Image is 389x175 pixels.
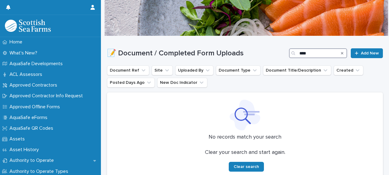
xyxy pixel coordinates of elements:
p: Asset History [7,147,44,153]
p: Approved Contractor Info Request [7,93,88,99]
p: Authority to Operate [7,158,59,163]
img: bPIBxiqnSb2ggTQWdOVV [5,20,51,32]
p: Authority to Operate Types [7,169,73,174]
p: AquaSafe eForms [7,115,52,121]
button: New Doc Indicator [157,78,207,87]
p: Clear your search and start again. [205,149,285,156]
a: Add New [351,48,383,58]
button: Created [334,65,363,75]
span: Add New [361,51,379,55]
button: Clear search [229,162,264,172]
button: Posted Days Ago [107,78,155,87]
p: AquaSafe Developments [7,61,68,67]
span: Clear search [234,165,259,169]
button: Document Title/Description [263,65,331,75]
p: AquaSafe QR Codes [7,125,58,131]
p: Assets [7,136,30,142]
p: Approved Contractors [7,82,62,88]
p: Approved Offline Forms [7,104,65,110]
button: Document Ref [107,65,149,75]
p: What's New? [7,50,42,56]
button: Uploaded By [175,65,213,75]
button: Document Type [216,65,261,75]
p: No records match your search [114,134,376,141]
h1: 📝 Document / Completed Form Uploads [107,49,287,58]
p: ACL Assessors [7,72,47,77]
button: Site [152,65,173,75]
p: Home [7,39,27,45]
input: Search [289,48,347,58]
